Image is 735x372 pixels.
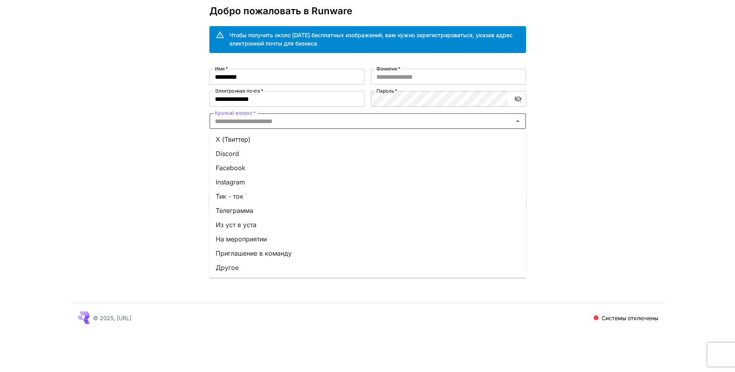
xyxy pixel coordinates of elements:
ya-tr-span: На мероприятии [216,234,267,244]
ya-tr-span: Электронная почта [215,88,260,94]
ya-tr-span: Instagram [216,177,245,187]
ya-tr-span: Чтобы получить около [DATE] бесплатных изображений, вам нужно зарегистрироваться, указав адрес эл... [229,32,513,47]
ya-tr-span: Добро пожаловать в Runware [209,5,352,17]
ya-tr-span: Пароль [376,88,394,94]
ya-tr-span: Discord [216,149,239,158]
button: переключить видимость пароля [511,92,525,106]
ya-tr-span: Тик - ток [216,192,243,201]
ya-tr-span: Краткий вопрос [215,110,253,116]
ya-tr-span: Телеграмма [216,206,253,215]
ya-tr-span: Фамилия [376,66,397,72]
ya-tr-span: Имя [215,66,225,72]
button: Закрыть [512,116,523,127]
ya-tr-span: Из уст в уста [216,220,256,230]
ya-tr-span: Другое [216,263,239,272]
ya-tr-span: Приглашение в команду [216,249,292,258]
ya-tr-span: © 2025, [URL] [93,315,131,321]
ya-tr-span: Системы отключены [602,315,658,321]
ya-tr-span: X (Твиттер) [216,135,251,144]
ya-tr-span: Facebook [216,163,245,173]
